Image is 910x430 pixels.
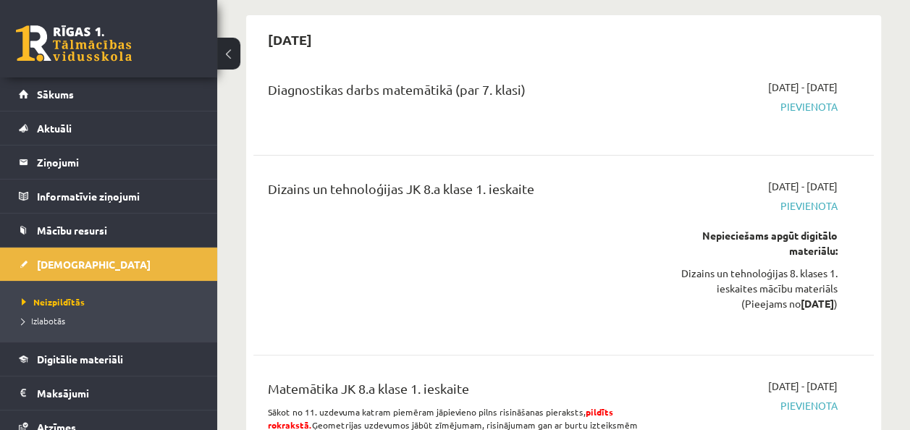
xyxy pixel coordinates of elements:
[37,224,107,237] span: Mācību resursi
[768,379,838,394] span: [DATE] - [DATE]
[22,315,65,326] span: Izlabotās
[268,80,641,106] div: Diagnostikas darbs matemātikā (par 7. klasi)
[37,353,123,366] span: Digitālie materiāli
[19,146,199,179] a: Ziņojumi
[662,99,838,114] span: Pievienota
[662,198,838,214] span: Pievienota
[662,228,838,258] div: Nepieciešams apgūt digitālo materiālu:
[662,266,838,311] div: Dizains un tehnoloģijas 8. klases 1. ieskaites mācību materiāls (Pieejams no )
[19,214,199,247] a: Mācību resursi
[37,146,199,179] legend: Ziņojumi
[19,77,199,111] a: Sākums
[37,122,72,135] span: Aktuāli
[19,248,199,281] a: [DEMOGRAPHIC_DATA]
[19,180,199,213] a: Informatīvie ziņojumi
[19,342,199,376] a: Digitālie materiāli
[37,258,151,271] span: [DEMOGRAPHIC_DATA]
[22,295,203,308] a: Neizpildītās
[19,376,199,410] a: Maksājumi
[768,80,838,95] span: [DATE] - [DATE]
[22,296,85,308] span: Neizpildītās
[22,314,203,327] a: Izlabotās
[801,297,834,310] strong: [DATE]
[19,111,199,145] a: Aktuāli
[268,179,641,206] div: Dizains un tehnoloģijas JK 8.a klase 1. ieskaite
[662,398,838,413] span: Pievienota
[253,22,326,56] h2: [DATE]
[37,88,74,101] span: Sākums
[768,179,838,194] span: [DATE] - [DATE]
[37,376,199,410] legend: Maksājumi
[16,25,132,62] a: Rīgas 1. Tālmācības vidusskola
[37,180,199,213] legend: Informatīvie ziņojumi
[268,379,641,405] div: Matemātika JK 8.a klase 1. ieskaite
